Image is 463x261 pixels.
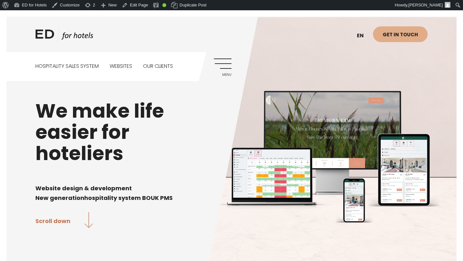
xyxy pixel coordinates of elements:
[162,3,166,7] div: Good
[354,28,373,44] a: en
[373,26,428,42] a: Get in touch
[35,184,132,202] span: Website design & development New generation
[35,28,93,44] a: ED HOTELS
[84,194,173,202] span: hospitality system BOUK PMS
[408,3,443,7] span: [PERSON_NAME]
[35,100,428,164] h1: We make life easier for hoteliers
[35,174,428,203] div: Page 1
[110,52,132,81] a: Websites
[35,212,93,229] a: Scroll down
[35,52,99,81] a: Hospitality sales system
[143,52,173,81] a: Our clients
[214,59,232,76] a: Menu
[214,73,232,77] span: Menu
